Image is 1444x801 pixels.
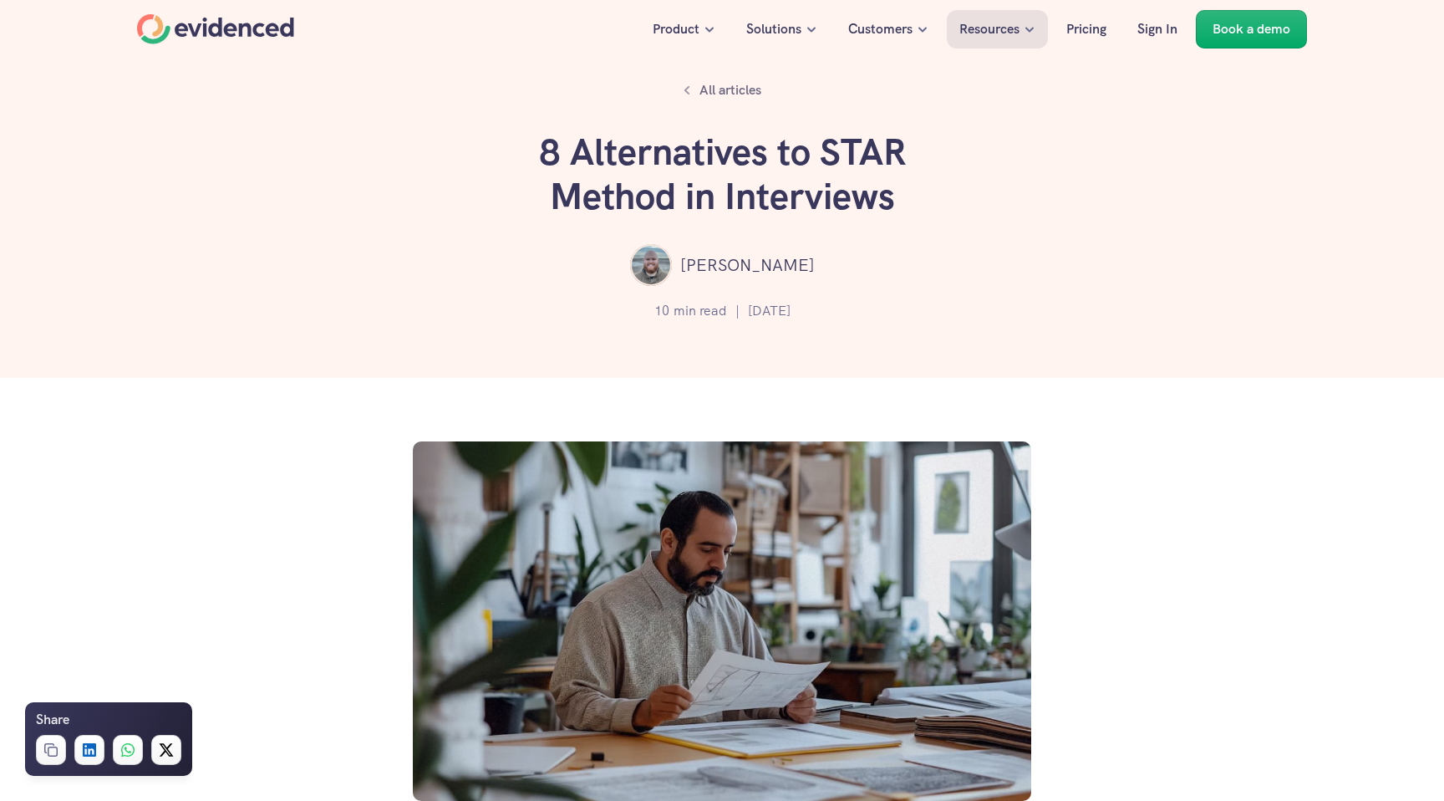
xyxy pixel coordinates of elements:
p: Sign In [1137,18,1177,40]
a: Sign In [1125,10,1190,48]
p: Book a demo [1213,18,1290,40]
a: Home [137,14,294,44]
p: Product [653,18,699,40]
h6: Share [36,709,69,731]
p: | [735,300,740,322]
a: All articles [674,75,770,105]
p: Solutions [746,18,801,40]
p: [PERSON_NAME] [680,252,815,278]
p: 10 [654,300,669,322]
a: Pricing [1054,10,1119,48]
p: Customers [848,18,913,40]
img: "" [630,244,672,286]
p: Pricing [1066,18,1106,40]
p: All articles [699,79,761,101]
p: Resources [959,18,1019,40]
a: Book a demo [1196,10,1307,48]
p: min read [674,300,727,322]
img: Looking at assessment methods [413,441,1031,801]
p: [DATE] [748,300,791,322]
h1: 8 Alternatives to STAR Method in Interviews [471,130,973,219]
